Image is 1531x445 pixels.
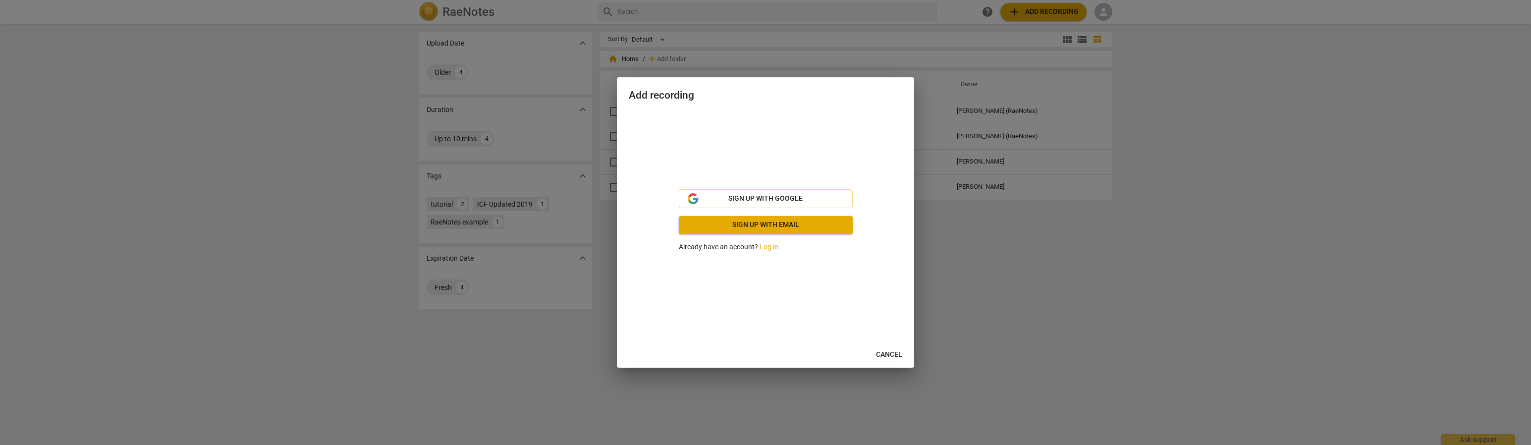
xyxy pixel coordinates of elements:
[728,194,803,204] span: Sign up with Google
[876,350,902,360] span: Cancel
[760,243,778,251] a: Log in
[679,189,853,208] button: Sign up with Google
[687,220,845,230] span: Sign up with email
[679,216,853,234] a: Sign up with email
[868,346,910,364] button: Cancel
[679,242,853,252] p: Already have an account?
[629,89,902,102] h2: Add recording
